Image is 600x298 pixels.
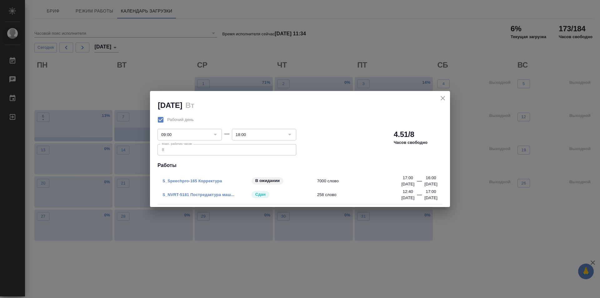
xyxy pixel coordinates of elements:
p: Сдан [255,191,266,198]
h2: Вт [185,101,194,109]
p: 12:40 [403,189,413,195]
span: Рабочий день [167,117,194,123]
p: В ожидании [255,178,280,184]
a: S_NVRT-5181 Постредактура маш... [162,192,234,197]
p: 17:00 [426,189,436,195]
p: Часов свободно [394,139,427,146]
button: close [438,93,447,103]
h4: Работы [157,162,442,169]
p: [DATE] [401,181,414,187]
p: [DATE] [401,195,414,201]
div: — [417,191,422,201]
p: 16:00 [426,175,436,181]
h2: [DATE] [158,101,182,109]
p: [DATE] [424,195,437,201]
h2: 4.51/8 [394,129,414,139]
a: S_Speechpro-165 Корректура [162,179,222,183]
p: 17:00 [403,175,413,181]
p: [DATE] [424,181,437,187]
span: 7000 слово [317,178,406,184]
span: 258 слово [317,192,406,198]
div: — [224,130,229,138]
div: — [417,177,422,187]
